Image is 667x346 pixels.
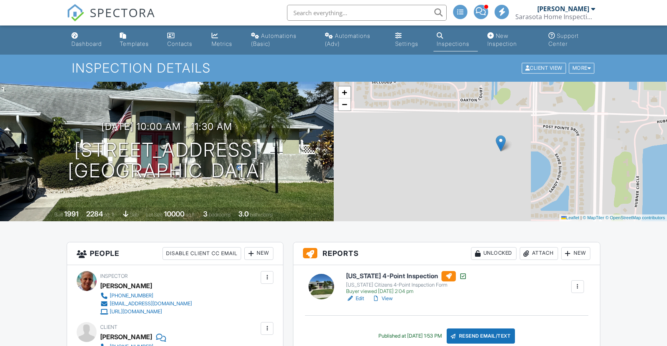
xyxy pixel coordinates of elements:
[146,212,163,218] span: Lot Size
[130,212,139,218] span: slab
[90,4,155,21] span: SPECTORA
[521,65,568,71] a: Client View
[110,293,153,299] div: [PHONE_NUMBER]
[100,292,192,300] a: [PHONE_NUMBER]
[583,215,604,220] a: © MapTiler
[569,63,595,74] div: More
[104,212,115,218] span: sq. ft.
[338,86,350,98] a: Zoom in
[338,98,350,110] a: Zoom out
[346,271,467,295] a: [US_STATE] 4-Point Inspection [US_STATE] Citizens 4-Point Inspection Form Buyer viewed [DATE] 2:0...
[522,63,566,74] div: Client View
[117,29,157,51] a: Templates
[487,32,517,47] div: New Inspection
[68,29,110,51] a: Dashboard
[164,29,202,51] a: Contacts
[67,242,283,265] h3: People
[203,210,208,218] div: 3
[212,40,232,47] div: Metrics
[167,40,192,47] div: Contacts
[110,301,192,307] div: [EMAIL_ADDRESS][DOMAIN_NAME]
[433,29,478,51] a: Inspections
[100,300,192,308] a: [EMAIL_ADDRESS][DOMAIN_NAME]
[71,40,102,47] div: Dashboard
[100,331,152,343] div: [PERSON_NAME]
[250,212,273,218] span: bathrooms
[325,32,370,47] div: Automations (Adv)
[100,308,192,316] a: [URL][DOMAIN_NAME]
[372,295,393,303] a: View
[484,29,539,51] a: New Inspection
[545,29,599,51] a: Support Center
[471,247,517,260] div: Unlocked
[100,280,152,292] div: [PERSON_NAME]
[346,288,467,295] div: Buyer viewed [DATE] 2:04 pm
[346,271,467,281] h6: [US_STATE] 4-Point Inspection
[346,282,467,288] div: [US_STATE] Citizens 4-Point Inspection Form
[67,11,155,28] a: SPECTORA
[100,324,117,330] span: Client
[378,333,442,339] div: Published at [DATE] 1:53 PM
[67,4,84,22] img: The Best Home Inspection Software - Spectora
[164,210,184,218] div: 10000
[54,212,63,218] span: Built
[520,247,558,260] div: Attach
[496,135,506,151] img: Marker
[537,5,589,13] div: [PERSON_NAME]
[209,212,231,218] span: bedrooms
[293,242,600,265] h3: Reports
[68,140,266,182] h1: [STREET_ADDRESS] [GEOGRAPHIC_DATA]
[100,273,128,279] span: Inspector
[64,210,79,218] div: 1991
[162,247,241,260] div: Disable Client CC Email
[515,13,595,21] div: Sarasota Home Inspections
[561,247,590,260] div: New
[392,29,427,51] a: Settings
[287,5,447,21] input: Search everything...
[447,328,515,344] div: Resend Email/Text
[322,29,385,51] a: Automations (Advanced)
[395,40,418,47] div: Settings
[248,29,316,51] a: Automations (Basic)
[86,210,103,218] div: 2284
[238,210,249,218] div: 3.0
[342,99,347,109] span: −
[101,121,232,132] h3: [DATE] 10:00 am - 11:30 am
[244,247,273,260] div: New
[342,87,347,97] span: +
[561,215,579,220] a: Leaflet
[110,309,162,315] div: [URL][DOMAIN_NAME]
[72,61,595,75] h1: Inspection Details
[186,212,196,218] span: sq.ft.
[548,32,579,47] div: Support Center
[437,40,469,47] div: Inspections
[120,40,149,47] div: Templates
[580,215,582,220] span: |
[208,29,241,51] a: Metrics
[346,295,364,303] a: Edit
[606,215,665,220] a: © OpenStreetMap contributors
[251,32,297,47] div: Automations (Basic)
